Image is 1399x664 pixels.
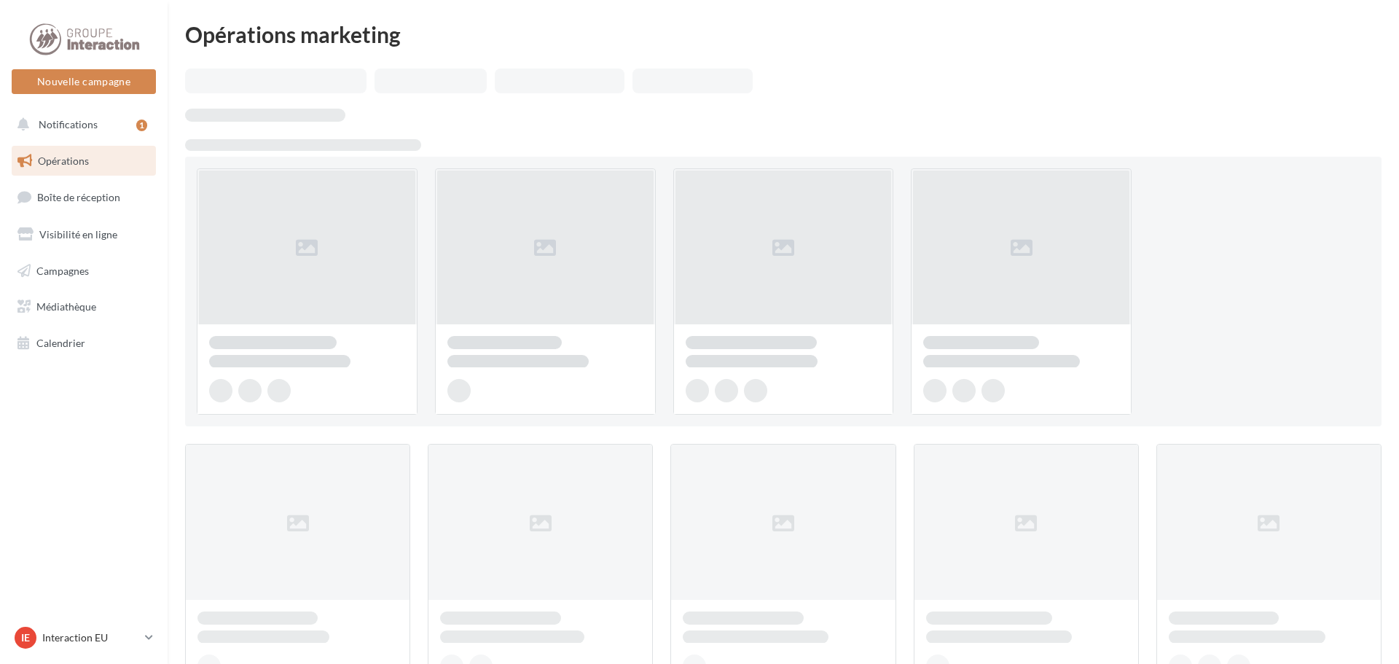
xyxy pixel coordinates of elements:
[9,181,159,213] a: Boîte de réception
[36,264,89,276] span: Campagnes
[39,228,117,241] span: Visibilité en ligne
[9,256,159,286] a: Campagnes
[39,118,98,130] span: Notifications
[12,69,156,94] button: Nouvelle campagne
[9,328,159,359] a: Calendrier
[21,630,30,645] span: IE
[42,630,139,645] p: Interaction EU
[37,191,120,203] span: Boîte de réception
[9,292,159,322] a: Médiathèque
[36,300,96,313] span: Médiathèque
[38,155,89,167] span: Opérations
[136,120,147,131] div: 1
[185,23,1382,45] div: Opérations marketing
[9,109,153,140] button: Notifications 1
[12,624,156,652] a: IE Interaction EU
[9,146,159,176] a: Opérations
[9,219,159,250] a: Visibilité en ligne
[36,337,85,349] span: Calendrier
